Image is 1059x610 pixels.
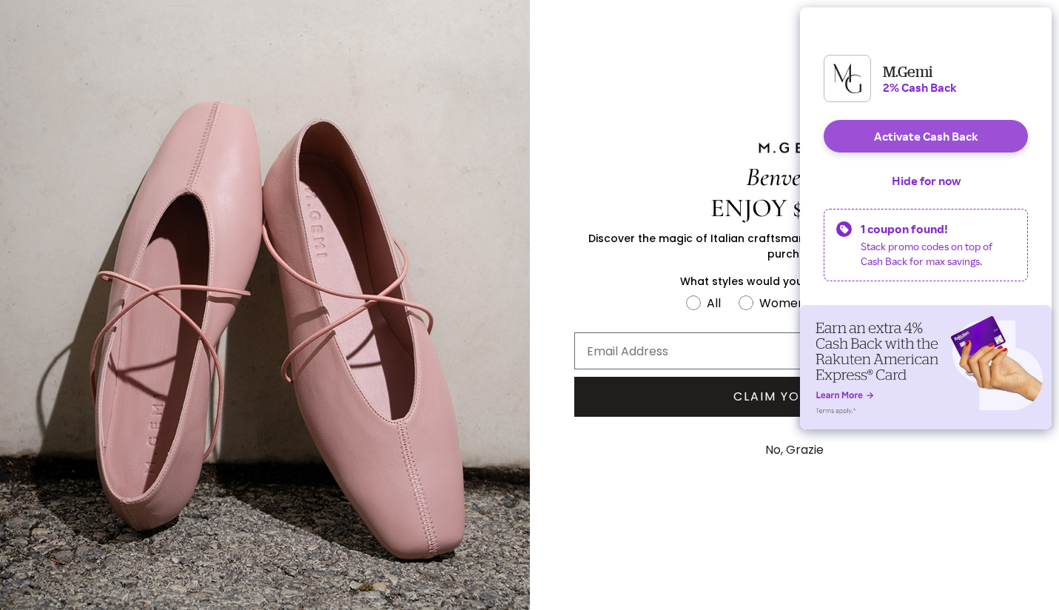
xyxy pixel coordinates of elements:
button: CLAIM YOUR GIFT [574,377,1015,417]
div: All [707,294,721,312]
span: Benvenuta [746,161,843,192]
button: No, Grazie [758,432,831,469]
span: What styles would you like to hear about? [680,274,909,289]
span: Discover the magic of Italian craftsmanship with $50 off your first full-price purchase. [588,231,1000,261]
span: ENJOY $50 OFF [710,192,878,224]
img: M.GEMI [757,141,831,155]
input: Email Address [574,332,1015,369]
div: Women's [759,294,813,312]
button: Close dialog [1027,6,1053,32]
